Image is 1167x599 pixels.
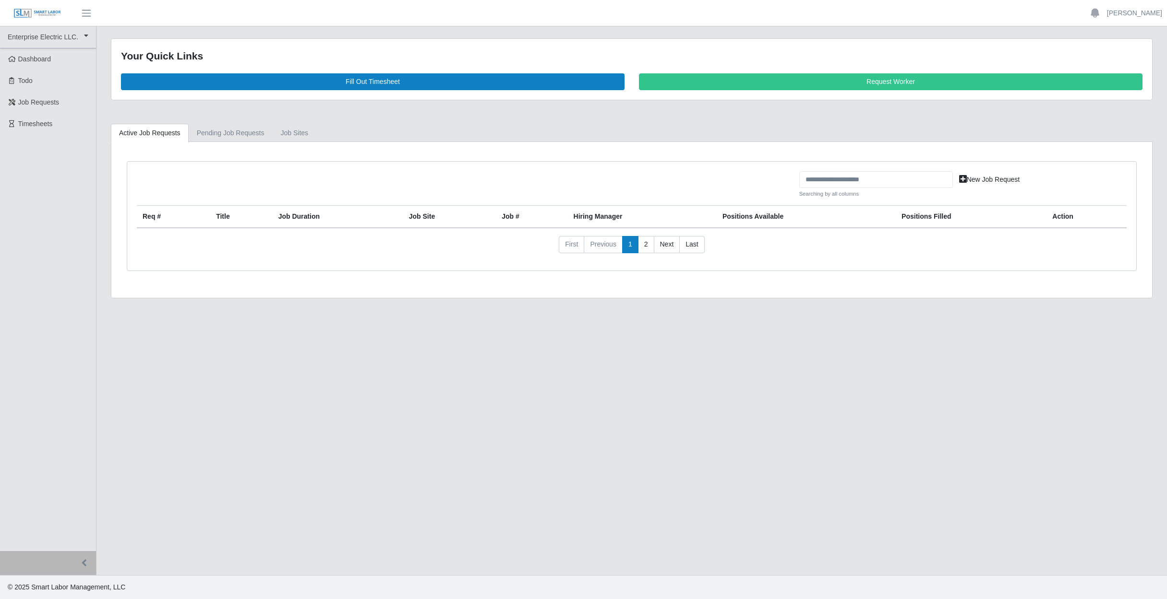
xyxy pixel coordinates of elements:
[1107,8,1162,18] a: [PERSON_NAME]
[121,48,1143,64] div: Your Quick Links
[137,236,1127,261] nav: pagination
[568,206,717,228] th: Hiring Manager
[273,124,317,142] a: job sites
[622,236,638,253] a: 1
[654,236,680,253] a: Next
[121,73,625,90] a: Fill Out Timesheet
[18,98,60,106] span: Job Requests
[717,206,896,228] th: Positions Available
[18,55,51,63] span: Dashboard
[13,8,61,19] img: SLM Logo
[8,583,125,591] span: © 2025 Smart Labor Management, LLC
[403,206,496,228] th: job site
[18,77,33,84] span: Todo
[799,190,953,198] small: Searching by all columns
[273,206,403,228] th: Job Duration
[639,73,1143,90] a: Request Worker
[638,236,654,253] a: 2
[679,236,704,253] a: Last
[953,171,1026,188] a: New Job Request
[18,120,53,128] span: Timesheets
[111,124,189,142] a: Active Job Requests
[496,206,567,228] th: Job #
[1047,206,1127,228] th: Action
[189,124,273,142] a: Pending Job Requests
[896,206,1047,228] th: Positions Filled
[137,206,210,228] th: Req #
[210,206,273,228] th: Title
